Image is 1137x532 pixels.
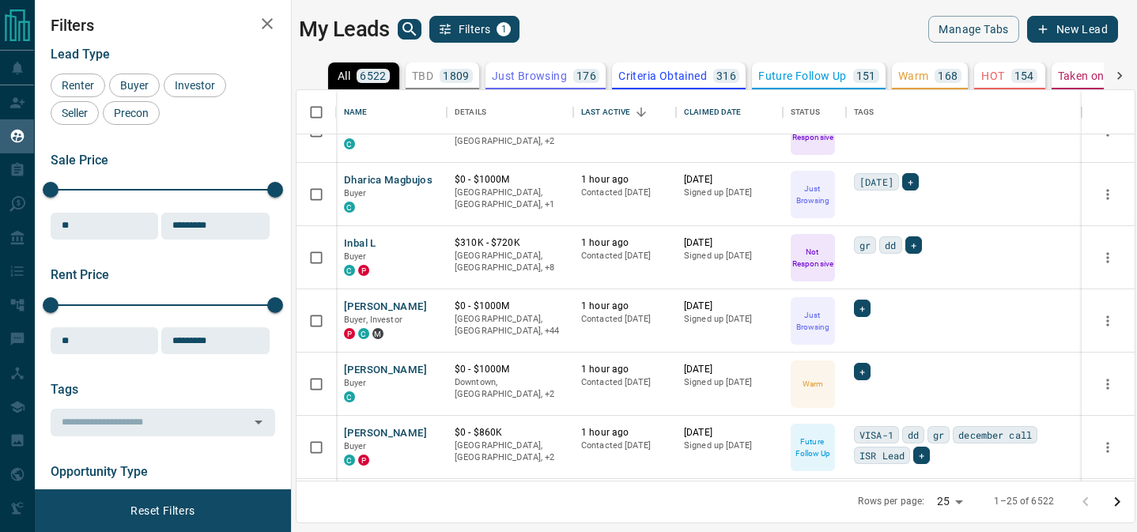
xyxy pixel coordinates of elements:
span: + [911,237,916,253]
span: + [919,447,924,463]
p: Signed up [DATE] [684,187,775,199]
p: Signed up [DATE] [684,250,775,262]
h2: Filters [51,16,275,35]
div: Seller [51,101,99,125]
span: + [908,174,913,190]
div: property.ca [358,455,369,466]
div: Details [455,90,486,134]
button: more [1096,246,1120,270]
span: Buyer [344,378,367,388]
div: + [854,300,871,317]
div: property.ca [344,328,355,339]
span: december call [958,427,1032,443]
p: [DATE] [684,426,775,440]
div: Last Active [573,90,676,134]
p: 1 hour ago [581,173,668,187]
p: $0 - $1000M [455,300,565,313]
div: + [905,236,922,254]
div: Status [783,90,846,134]
p: 316 [716,70,736,81]
button: search button [398,19,421,40]
button: [PERSON_NAME] [344,300,427,315]
p: 1 hour ago [581,426,668,440]
p: HOT [981,70,1004,81]
span: Buyer [344,188,367,198]
div: 25 [931,490,969,513]
p: 1 hour ago [581,300,668,313]
button: more [1096,183,1120,206]
p: Future Follow Up [792,436,833,459]
p: [DATE] [684,363,775,376]
p: Future Follow Up [758,70,846,81]
p: Contacted [DATE] [581,250,668,262]
div: Precon [103,101,160,125]
p: $310K - $720K [455,236,565,250]
div: property.ca [358,265,369,276]
p: Ajax, Pickering [455,123,565,148]
p: Contacted [DATE] [581,187,668,199]
span: Buyer [115,79,154,92]
span: Seller [56,107,93,119]
p: Toronto [455,187,565,211]
div: Tags [846,90,1082,134]
button: Reset Filters [120,497,205,524]
p: Just Browsing [492,70,567,81]
span: gr [859,237,871,253]
button: [PERSON_NAME] [344,363,427,378]
span: + [859,364,865,379]
span: ISR Lead [859,447,905,463]
button: Go to next page [1101,486,1133,518]
p: $0 - $1000M [455,363,565,376]
p: $0 - $1000M [455,173,565,187]
p: Just Browsing [792,309,833,333]
div: Claimed Date [676,90,783,134]
div: Name [344,90,368,134]
p: Warm [898,70,929,81]
span: Investor [169,79,221,92]
div: + [913,447,930,464]
span: Renter [56,79,100,92]
p: [DATE] [684,300,775,313]
button: [PERSON_NAME] [344,426,427,441]
p: 1 hour ago [581,363,668,376]
div: condos.ca [358,328,369,339]
p: Rows per page: [858,495,924,508]
p: 154 [1014,70,1034,81]
p: All [338,70,350,81]
span: dd [908,427,919,443]
div: Renter [51,74,105,97]
div: + [854,363,871,380]
span: Sale Price [51,153,108,168]
span: VISA-1 [859,427,893,443]
p: 6522 [360,70,387,81]
span: Lead Type [51,47,110,62]
button: New Lead [1027,16,1118,43]
span: Tags [51,382,78,397]
div: Name [336,90,447,134]
span: Buyer [344,251,367,262]
button: more [1096,436,1120,459]
button: Open [247,411,270,433]
p: Just Browsing [792,183,833,206]
h1: My Leads [299,17,390,42]
p: Contacted [DATE] [581,313,668,326]
p: Signed up [DATE] [684,313,775,326]
button: Sort [630,101,652,123]
div: Details [447,90,573,134]
div: condos.ca [344,138,355,149]
p: 151 [856,70,876,81]
p: 1–25 of 6522 [994,495,1054,508]
p: 1809 [443,70,470,81]
p: Midtown | Central, North York, North York, Scarborough, West End, York-Crosstown, Toronto, Missis... [455,313,565,338]
p: Toronto, Waterloo [455,376,565,401]
button: more [1096,372,1120,396]
p: $0 - $860K [455,426,565,440]
p: [DATE] [684,173,775,187]
p: Etobicoke, North York, Manotick, Pickering, Markham, Vaughan, Richmond Hill, Surrey [455,250,565,274]
span: Precon [108,107,154,119]
p: [DATE] [684,236,775,250]
span: Rent Price [51,267,109,282]
button: Manage Tabs [928,16,1018,43]
div: Buyer [109,74,160,97]
button: Inbal L [344,236,376,251]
